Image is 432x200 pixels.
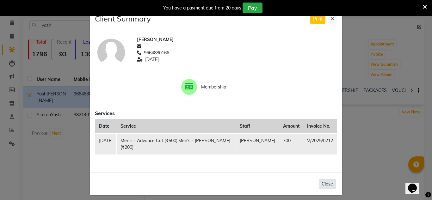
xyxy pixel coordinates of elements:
[95,110,337,116] h6: Services
[303,133,337,155] td: V/2025/0212
[319,179,336,189] button: Close
[279,119,303,134] th: Amount
[236,133,279,155] td: [PERSON_NAME]
[236,119,279,134] th: Staff
[95,119,117,134] th: Date
[144,50,169,56] span: 9664880166
[95,14,151,23] h4: Client Summary
[95,133,117,155] td: [DATE]
[163,5,241,11] div: You have a payment due from 20 days
[137,36,174,43] span: [PERSON_NAME]
[303,119,337,134] th: Invoice No.
[117,133,236,155] td: Men's - Advance Cut (₹500),Men's - [PERSON_NAME] (₹200)
[279,133,303,155] td: 700
[243,3,262,13] button: Pay
[201,84,251,90] span: Membership
[310,14,325,24] button: Print
[405,175,426,194] iframe: chat widget
[117,119,236,134] th: Service
[145,56,159,63] span: [DATE]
